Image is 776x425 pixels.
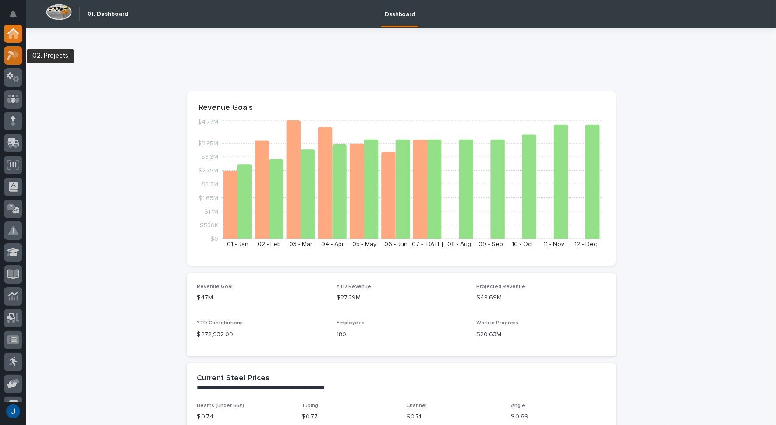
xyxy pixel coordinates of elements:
[199,103,604,113] p: Revenue Goals
[46,4,72,20] img: Workspace Logo
[198,195,218,201] tspan: $1.65M
[197,284,233,289] span: Revenue Goal
[227,241,248,247] text: 01 - Jan
[302,412,396,421] p: $ 0.77
[197,330,326,339] p: $ 272,932.00
[412,241,443,247] text: 07 - [DATE]
[198,140,218,147] tspan: $3.85M
[258,241,281,247] text: 02 - Feb
[197,403,244,408] span: Beams (under 55#)
[478,241,503,247] text: 09 - Sep
[87,11,128,18] h2: 01. Dashboard
[337,284,371,289] span: YTD Revenue
[407,403,427,408] span: Channel
[476,330,606,339] p: $20.63M
[476,293,606,302] p: $48.69M
[197,320,243,326] span: YTD Contributions
[289,241,312,247] text: 03 - Mar
[511,412,606,421] p: $ 0.69
[337,330,466,339] p: 180
[321,241,344,247] text: 04 - Apr
[476,320,518,326] span: Work in Progress
[198,168,218,174] tspan: $2.75M
[407,412,501,421] p: $ 0.71
[201,154,218,160] tspan: $3.3M
[352,241,376,247] text: 05 - May
[197,293,326,302] p: $47M
[4,402,22,421] button: users-avatar
[337,293,466,302] p: $27.29M
[384,241,407,247] text: 06 - Jun
[337,320,365,326] span: Employees
[198,119,218,125] tspan: $4.77M
[447,241,471,247] text: 08 - Aug
[512,241,533,247] text: 10 - Oct
[4,5,22,24] button: Notifications
[201,181,218,187] tspan: $2.2M
[543,241,564,247] text: 11 - Nov
[574,241,597,247] text: 12 - Dec
[302,403,319,408] span: Tubing
[210,236,218,242] tspan: $0
[11,11,22,25] div: Notifications
[476,284,525,289] span: Projected Revenue
[197,374,270,383] h2: Current Steel Prices
[200,222,218,228] tspan: $550K
[511,403,526,408] span: Angle
[204,208,218,214] tspan: $1.1M
[197,412,291,421] p: $ 0.74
